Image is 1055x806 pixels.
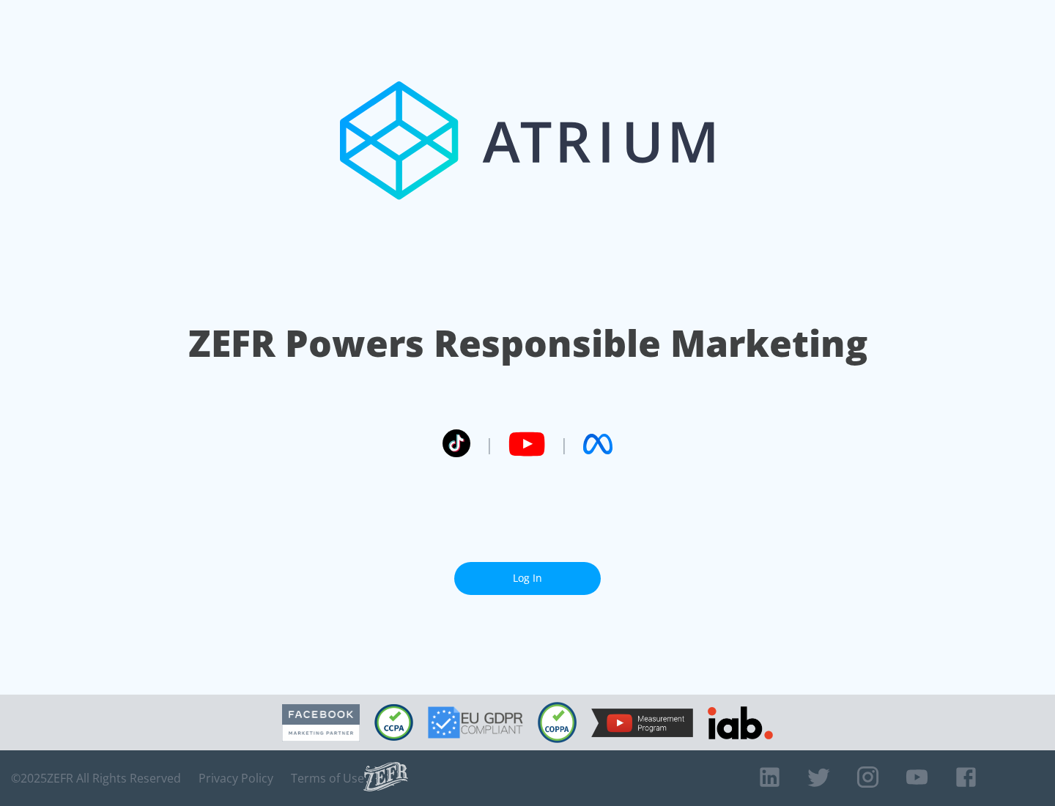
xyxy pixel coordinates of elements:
span: © 2025 ZEFR All Rights Reserved [11,771,181,785]
img: Facebook Marketing Partner [282,704,360,742]
a: Privacy Policy [199,771,273,785]
a: Log In [454,562,601,595]
span: | [485,433,494,455]
img: GDPR Compliant [428,706,523,739]
span: | [560,433,569,455]
img: COPPA Compliant [538,702,577,743]
h1: ZEFR Powers Responsible Marketing [188,318,867,369]
img: CCPA Compliant [374,704,413,741]
img: YouTube Measurement Program [591,709,693,737]
a: Terms of Use [291,771,364,785]
img: IAB [708,706,773,739]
